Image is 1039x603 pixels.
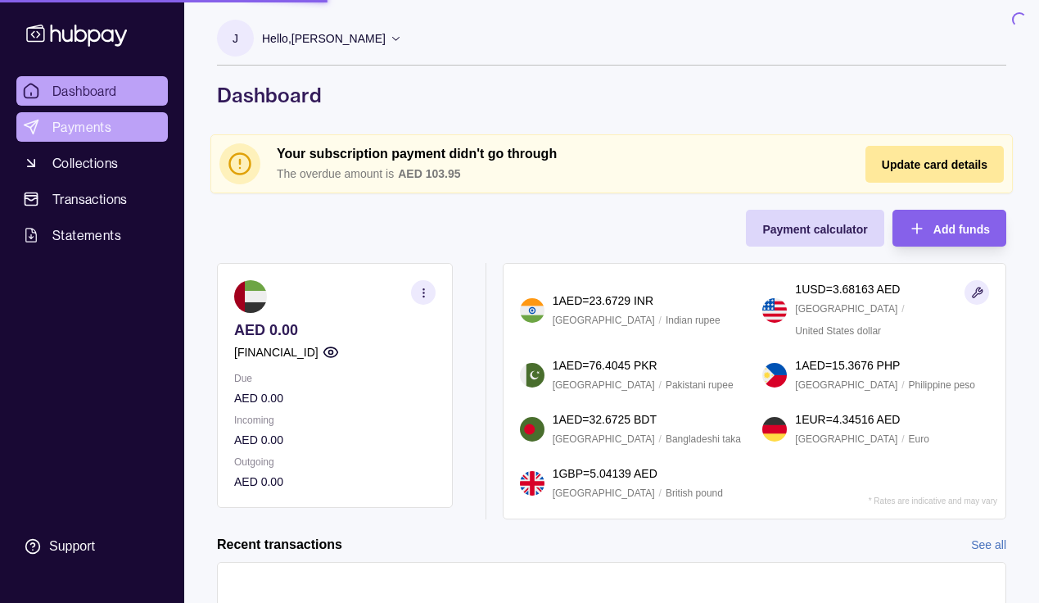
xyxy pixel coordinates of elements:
p: [GEOGRAPHIC_DATA] [795,300,897,318]
p: / [659,376,662,394]
img: de [762,417,787,442]
img: pk [520,363,544,388]
span: Update card details [882,158,987,171]
p: / [659,484,662,502]
p: [GEOGRAPHIC_DATA] [553,376,655,394]
p: AED 0.00 [234,389,436,407]
img: gb [520,471,544,496]
p: J [233,29,238,48]
p: AED 0.00 [234,321,436,339]
p: 1 USD = 3.68163 AED [795,280,900,298]
img: ph [762,363,787,388]
p: AED 0.00 [234,473,436,491]
p: 1 GBP = 5.04139 AED [553,465,657,483]
p: [GEOGRAPHIC_DATA] [553,311,655,329]
p: Due [234,370,436,388]
img: bd [520,417,544,442]
a: Transactions [16,184,168,214]
a: Dashboard [16,76,168,106]
p: Outgoing [234,453,436,471]
span: Dashboard [52,81,117,101]
p: British pound [666,484,723,502]
button: Update card details [865,146,1004,183]
a: See all [971,536,1006,554]
p: 1 AED = 32.6725 BDT [553,410,657,428]
p: The overdue amount is [277,165,394,183]
p: Indian rupee [666,311,721,329]
h1: Dashboard [217,82,1006,108]
div: Support [49,537,95,555]
p: / [901,376,904,394]
p: [GEOGRAPHIC_DATA] [795,430,897,448]
p: United States dollar [795,322,881,340]
p: * Rates are indicative and may vary [869,496,997,506]
p: 1 AED = 15.3676 PHP [795,356,900,374]
p: AED 103.95 [398,165,460,183]
img: us [762,298,787,323]
p: Incoming [234,411,436,429]
p: [GEOGRAPHIC_DATA] [553,430,655,448]
p: [GEOGRAPHIC_DATA] [553,484,655,502]
p: / [659,430,662,448]
img: in [520,298,544,323]
span: Payments [52,117,111,137]
p: Euro [909,430,929,448]
p: [GEOGRAPHIC_DATA] [795,376,897,394]
p: 1 AED = 23.6729 INR [553,292,653,310]
span: Add funds [933,223,990,236]
a: Statements [16,220,168,250]
p: Pakistani rupee [666,376,734,394]
p: / [901,430,904,448]
img: ae [234,280,267,313]
span: Collections [52,153,118,173]
p: 1 AED = 76.4045 PKR [553,356,657,374]
span: Statements [52,225,121,245]
p: / [901,300,904,318]
button: Payment calculator [746,210,883,247]
h2: Recent transactions [217,536,342,554]
a: Support [16,529,168,564]
p: Philippine peso [909,376,975,394]
p: 1 EUR = 4.34516 AED [795,410,900,428]
p: [FINANCIAL_ID] [234,343,318,361]
span: Transactions [52,189,128,209]
span: Payment calculator [762,223,867,236]
h2: Your subscription payment didn't go through [277,145,833,163]
p: / [659,311,662,329]
p: Bangladeshi taka [666,430,741,448]
a: Payments [16,112,168,142]
a: Collections [16,148,168,178]
p: AED 0.00 [234,431,436,449]
button: Add funds [892,210,1006,247]
p: Hello, [PERSON_NAME] [262,29,386,48]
